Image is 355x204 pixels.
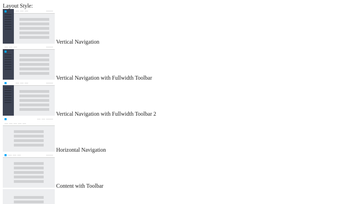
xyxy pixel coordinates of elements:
span: Vertical Navigation with Fullwidth Toolbar 2 [56,111,156,117]
img: vertical-nav.jpg [3,9,55,44]
md-radio-button: Vertical Navigation with Fullwidth Toolbar [3,45,352,81]
md-radio-button: Horizontal Navigation [3,117,352,153]
md-radio-button: Vertical Navigation [3,9,352,45]
img: horizontal-nav.jpg [3,117,55,152]
span: Vertical Navigation [56,39,99,45]
span: Vertical Navigation with Fullwidth Toolbar [56,75,152,81]
span: Content with Toolbar [56,183,103,189]
div: Layout Style: [3,3,352,9]
md-radio-button: Vertical Navigation with Fullwidth Toolbar 2 [3,81,352,117]
span: Horizontal Navigation [56,147,106,153]
img: content-with-toolbar.jpg [3,153,55,188]
img: vertical-nav-with-full-toolbar.jpg [3,45,55,80]
md-radio-button: Content with Toolbar [3,153,352,189]
img: vertical-nav-with-full-toolbar-2.jpg [3,81,55,116]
